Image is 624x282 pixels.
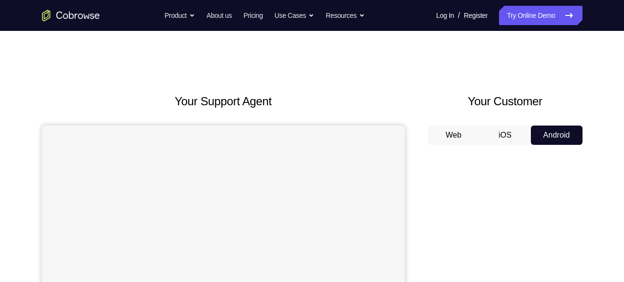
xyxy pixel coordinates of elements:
h2: Your Customer [428,93,582,110]
button: Use Cases [275,6,314,25]
a: Log In [436,6,454,25]
button: Product [165,6,195,25]
button: iOS [479,126,531,145]
button: Resources [326,6,365,25]
a: Pricing [243,6,263,25]
button: Web [428,126,480,145]
a: About us [207,6,232,25]
h2: Your Support Agent [42,93,405,110]
a: Go to the home page [42,10,100,21]
button: Android [531,126,582,145]
span: / [458,10,460,21]
a: Try Online Demo [499,6,582,25]
a: Register [464,6,487,25]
